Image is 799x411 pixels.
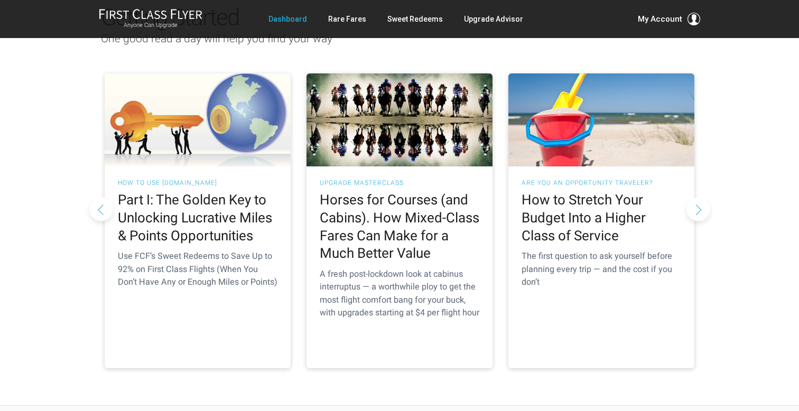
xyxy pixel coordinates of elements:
a: Are You An Opportunity Traveler? How to Stretch Your Budget Into a Higher Class of Service The fi... [508,73,694,368]
p: The first question to ask yourself before planning every trip — and the cost if you don’t [522,250,681,288]
span: One good read a day will help you find your way [101,32,332,45]
button: Previous slide [89,197,113,221]
p: A fresh post-lockdown look at cabinus interruptus — a worthwhile ploy to get the most flight comf... [320,268,479,319]
a: UPGRADE MASTERCLASS Horses for Courses (and Cabins). How Mixed-Class Fares Can Make for a Much Be... [306,73,493,368]
h3: How to Use [DOMAIN_NAME] [118,180,277,186]
p: Use FCF’s Sweet Redeems to Save Up to 92% on First Class Flights (When You Don’t Have Any or Enou... [118,250,277,288]
a: Sweet Redeems [387,10,443,29]
h3: Are You An Opportunity Traveler? [522,180,681,186]
h3: UPGRADE MASTERCLASS [320,180,479,186]
h2: Part I: The Golden Key to Unlocking Lucrative Miles & Points Opportunities [118,191,277,245]
img: First Class Flyer [99,8,202,20]
a: First Class FlyerAnyone Can Upgrade [99,8,202,30]
button: My Account [638,13,700,25]
a: Dashboard [268,10,307,29]
h2: Horses for Courses (and Cabins). How Mixed-Class Fares Can Make for a Much Better Value [320,191,479,263]
h2: How to Stretch Your Budget Into a Higher Class of Service [522,191,681,245]
span: My Account [638,13,682,25]
a: Rare Fares [328,10,366,29]
small: Anyone Can Upgrade [99,22,202,29]
a: Upgrade Advisor [464,10,523,29]
button: Next slide [686,197,710,221]
a: How to Use [DOMAIN_NAME] Part I: The Golden Key to Unlocking Lucrative Miles & Points Opportuniti... [105,73,291,368]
